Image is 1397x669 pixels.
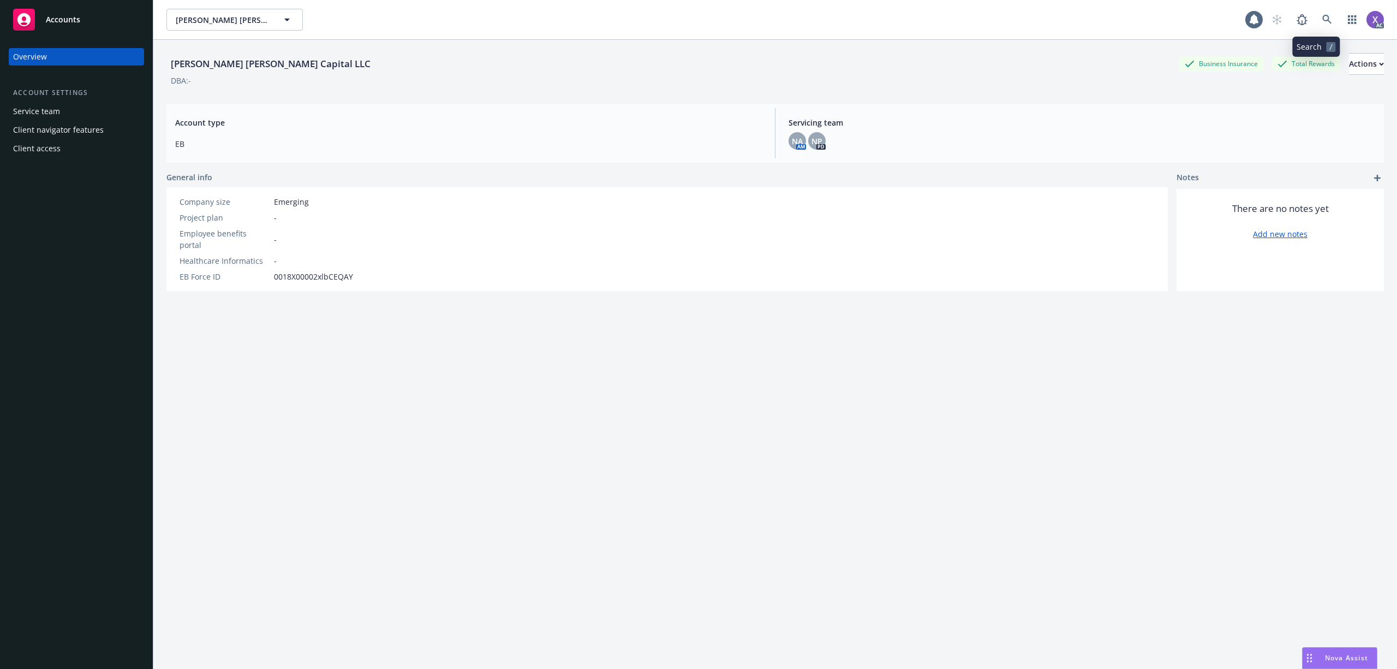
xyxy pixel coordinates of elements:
div: Client access [13,140,61,157]
a: Service team [9,103,144,120]
a: Client navigator features [9,121,144,139]
span: 0018X00002xlbCEQAY [274,271,353,282]
span: General info [166,171,212,183]
div: Employee benefits portal [180,228,270,251]
span: [PERSON_NAME] [PERSON_NAME] Capital LLC [176,14,270,26]
span: Emerging [274,196,309,208]
div: EB Force ID [180,271,270,282]
div: Client navigator features [13,121,104,139]
span: Servicing team [789,117,1375,128]
a: Accounts [9,4,144,35]
div: Business Insurance [1179,57,1263,70]
img: photo [1366,11,1384,28]
div: Actions [1349,54,1384,74]
span: Nova Assist [1325,653,1368,662]
span: NA [792,135,803,147]
button: Actions [1349,53,1384,75]
span: - [274,212,277,223]
a: Overview [9,48,144,66]
div: Total Rewards [1272,57,1340,70]
span: - [274,234,277,245]
button: [PERSON_NAME] [PERSON_NAME] Capital LLC [166,9,303,31]
div: Service team [13,103,60,120]
div: [PERSON_NAME] [PERSON_NAME] Capital LLC [166,57,375,71]
div: Account settings [9,87,144,98]
div: Healthcare Informatics [180,255,270,267]
div: Project plan [180,212,270,223]
span: There are no notes yet [1232,202,1329,215]
span: EB [175,138,762,150]
span: Accounts [46,15,80,24]
a: Add new notes [1253,228,1308,240]
div: DBA: - [171,75,191,86]
a: Switch app [1341,9,1363,31]
a: Client access [9,140,144,157]
span: Notes [1177,171,1199,185]
div: Drag to move [1303,648,1316,668]
span: Account type [175,117,762,128]
span: - [274,255,277,267]
a: Start snowing [1266,9,1288,31]
div: Company size [180,196,270,208]
a: add [1371,171,1384,185]
button: Nova Assist [1302,647,1377,669]
a: Report a Bug [1291,9,1313,31]
a: Search [1316,9,1338,31]
div: Overview [13,48,47,66]
span: NP [811,135,822,147]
